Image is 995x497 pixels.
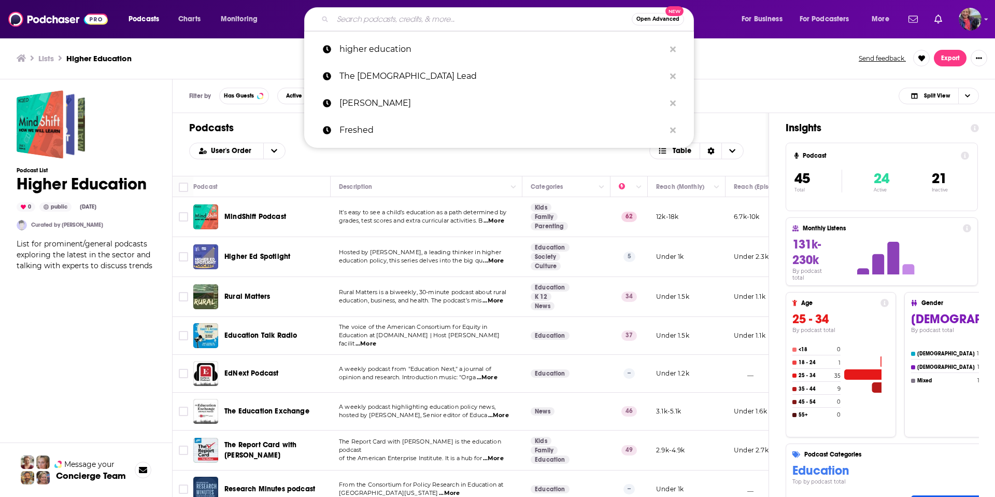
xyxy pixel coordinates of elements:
[339,181,372,193] div: Description
[477,374,497,382] span: ...More
[224,292,270,302] a: Rural Matters
[531,222,568,230] a: Parenting
[837,346,841,353] h4: 0
[621,212,637,222] p: 62
[864,11,902,27] button: open menu
[917,351,975,357] h4: [DEMOGRAPHIC_DATA]
[673,147,691,155] span: Table
[304,117,694,144] a: Freshed
[899,88,979,104] h2: Choose View
[339,374,476,381] span: opinion and research. Introduction music: "Orga
[179,369,188,378] span: Toggle select row
[189,143,286,159] h2: Choose List sort
[224,440,296,460] span: The Report Card with [PERSON_NAME]
[924,93,950,99] span: Split View
[794,170,810,187] span: 45
[224,440,327,461] a: The Report Card with [PERSON_NAME]
[38,53,54,63] a: Lists
[531,181,563,193] div: Categories
[339,489,438,496] span: [GEOGRAPHIC_DATA][US_STATE]
[224,252,290,262] a: Higher Ed Spotlight
[179,292,188,301] span: Toggle select row
[214,11,271,27] button: open menu
[792,327,889,334] h4: By podcast total
[193,244,218,269] img: Higher Ed Spotlight
[193,399,218,424] a: The Education Exchange
[356,340,376,348] span: ...More
[193,361,218,386] img: EdNext Podcast
[17,167,155,174] h3: Podcast List
[800,12,849,26] span: For Podcasters
[17,220,27,230] img: Gbush1
[193,438,218,463] a: The Report Card with Nat Malkus
[959,8,982,31] button: Show profile menu
[17,202,35,212] div: 0
[959,8,982,31] img: User Profile
[792,237,821,268] span: 131k-230k
[531,446,558,454] a: Family
[734,252,769,261] p: Under 2.3k
[734,485,754,493] p: __
[917,364,975,370] h4: [DEMOGRAPHIC_DATA]
[531,332,570,340] a: Education
[31,222,103,228] a: Curated by [PERSON_NAME]
[189,92,211,100] h3: Filter by
[792,268,835,281] h4: By podcast total
[959,8,982,31] span: Logged in as KateFT
[304,90,694,117] a: [PERSON_NAME]
[799,347,835,353] h4: <18
[224,369,278,378] span: EdNext Podcast
[794,187,842,192] p: Total
[792,311,889,327] h3: 25 - 34
[803,225,958,232] h4: Monthly Listens
[178,12,201,26] span: Charts
[8,9,108,29] img: Podchaser - Follow, Share and Rate Podcasts
[224,93,254,99] span: Has Guests
[531,293,551,301] a: K 12
[263,143,285,159] button: open menu
[734,181,782,193] div: Reach (Episode)
[649,143,744,159] h2: Choose View
[189,121,752,134] h1: Podcasts
[221,12,258,26] span: Monitoring
[700,143,721,159] div: Sort Direction
[656,331,689,340] p: Under 1.5k
[286,93,302,99] span: Active
[531,203,551,212] a: Kids
[734,369,754,378] p: __
[595,181,608,193] button: Column Actions
[734,331,765,340] p: Under 1.1k
[333,11,632,27] input: Search podcasts, credits, & more...
[734,292,765,301] p: Under 1.1k
[786,121,962,134] h1: Insights
[932,187,948,192] p: Inactive
[977,364,983,370] h4: 16
[339,36,665,63] p: higher education
[339,63,665,90] p: The Female Lead
[21,455,34,469] img: Sydney Profile
[482,297,503,305] span: ...More
[734,212,759,221] p: 6.7k-10k
[21,471,34,485] img: Jon Profile
[179,407,188,416] span: Toggle select row
[193,284,218,309] img: Rural Matters
[76,203,101,211] div: [DATE]
[621,406,637,417] p: 46
[665,6,684,16] span: New
[656,212,678,221] p: 12k-18k
[304,36,694,63] a: higher education
[36,471,50,485] img: Barbara Profile
[483,454,504,463] span: ...More
[17,90,85,159] span: Higher Education
[121,11,173,27] button: open menu
[531,369,570,378] a: Education
[224,212,286,221] span: MindShift Podcast
[656,369,689,378] p: Under 1.2k
[799,372,832,379] h4: 25 - 34
[803,152,957,159] h4: Podcast
[179,485,188,494] span: Toggle select row
[804,451,995,458] h4: Podcast Categories
[656,181,704,193] div: Reach (Monthly)
[904,10,922,28] a: Show notifications dropdown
